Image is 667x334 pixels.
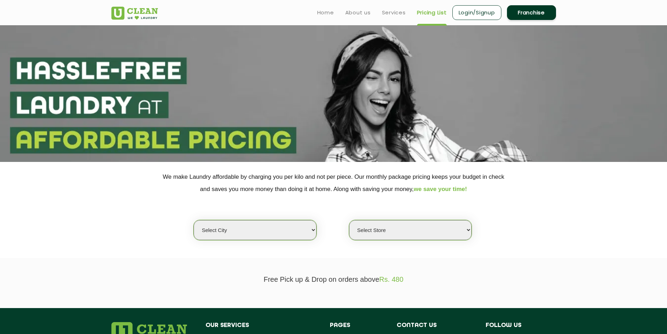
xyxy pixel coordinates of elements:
img: UClean Laundry and Dry Cleaning [111,7,158,20]
span: we save your time! [414,186,467,192]
p: We make Laundry affordable by charging you per kilo and not per piece. Our monthly package pricin... [111,171,556,195]
span: Rs. 480 [379,275,403,283]
a: About us [345,8,371,17]
a: Login/Signup [452,5,501,20]
a: Home [317,8,334,17]
a: Pricing List [417,8,447,17]
a: Services [382,8,406,17]
p: Free Pick up & Drop on orders above [111,275,556,284]
a: Franchise [507,5,556,20]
